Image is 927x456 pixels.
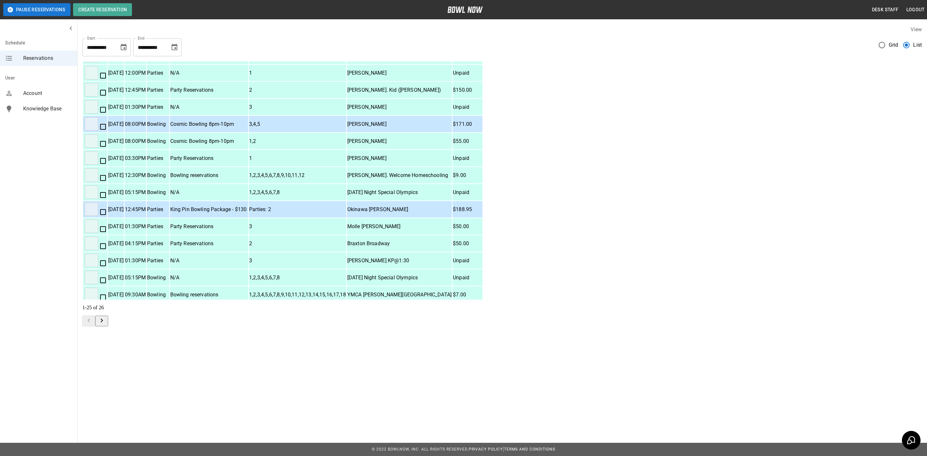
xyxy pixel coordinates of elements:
p: 03:30PM [125,154,146,162]
button: Desk Staff [869,4,901,16]
span: Grid [889,41,898,49]
span: © 2022 BowlNow, Inc. All Rights Reserved. [372,447,469,451]
p: Parties [147,223,169,230]
p: 1 [249,69,346,77]
p: King Pin Bowling Package - $130 [170,206,248,213]
p: 2 [249,86,346,94]
p: [PERSON_NAME] [347,120,452,128]
p: 1,2,3,4,5,6,7,8,9,10,11,12,13,14,15,16,17,18 [249,291,346,299]
p: Bowling reservations [170,172,248,179]
p: [DATE] [108,137,124,145]
p: Parties: 2 [249,206,346,213]
button: Pause Reservations [3,3,70,16]
p: [PERSON_NAME] KP@1:30 [347,257,452,265]
p: [DATE] [108,223,124,230]
img: logo [447,6,483,13]
p: [DATE] [108,86,124,94]
p: N/A [170,274,248,282]
p: 1 [249,154,346,162]
p: 12:45PM [125,86,146,94]
p: Unpaid [453,189,482,196]
p: Unpaid [453,103,482,111]
button: Choose date, selected date is Aug 31, 2025 [117,41,130,54]
p: $150.00 [453,86,482,94]
p: [DATE] [108,189,124,196]
p: [DATE] [108,274,124,282]
span: Account [23,89,72,97]
p: 05:15PM [125,274,146,282]
p: [DATE] [108,103,124,111]
p: [PERSON_NAME] [347,137,452,145]
label: View [911,26,922,33]
p: 05:15PM [125,189,146,196]
p: Molle [PERSON_NAME] [347,223,452,230]
a: Privacy Policy [469,447,503,451]
p: 1,2,3,4,5,6,7,8 [249,189,346,196]
p: N/A [170,257,248,265]
p: Parties [147,86,169,94]
p: Parties [147,154,169,162]
p: [DATE] [108,69,124,77]
p: [DATE] [108,240,124,247]
p: $9.00 [453,172,482,179]
p: [PERSON_NAME] [347,103,452,111]
p: [PERSON_NAME] [347,154,452,162]
p: N/A [170,189,248,196]
a: Terms and Conditions [504,447,555,451]
p: Bowling [147,274,169,282]
p: [DATE] Night Special Olympics [347,189,452,196]
p: 3,4,5 [249,120,346,128]
p: 1,2,3,4,5,6,7,8,9,10,11,12 [249,172,346,179]
p: 01:30PM [125,257,146,265]
p: [PERSON_NAME]. Kid ([PERSON_NAME]) [347,86,452,94]
p: 12:30PM [125,172,146,179]
p: Parties [147,240,169,247]
p: Cosmic Bowling 8pm-10pm [170,137,248,145]
p: [DATE] [108,291,124,299]
p: 12:45PM [125,206,146,213]
p: [DATE] [108,172,124,179]
p: $7.00 [453,291,482,299]
p: $188.95 [453,206,482,213]
p: Unpaid [453,257,482,265]
p: 08:00PM [125,120,146,128]
p: $50.00 [453,223,482,230]
p: [DATE] Night Special Olympics [347,274,452,282]
span: Reservations [23,54,72,62]
p: 1,2 [249,137,346,145]
p: $55.00 [453,137,482,145]
p: 09:30AM [125,291,146,299]
p: Party Reservations [170,154,248,162]
p: Unpaid [453,154,482,162]
button: Go to next page [95,316,108,326]
p: $171.00 [453,120,482,128]
p: 04:15PM [125,240,146,247]
p: 01:30PM [125,103,146,111]
p: 01:30PM [125,223,146,230]
button: Go to previous page [82,316,95,326]
p: 1,2,3,4,5,6,7,8 [249,274,346,282]
p: Parties [147,206,169,213]
p: Party Reservations [170,240,248,247]
span: Knowledge Base [23,105,72,113]
p: Bowling [147,137,169,145]
p: 08:00PM [125,137,146,145]
p: [DATE] [108,120,124,128]
p: $50.00 [453,240,482,247]
p: Bowling [147,189,169,196]
p: N/A [170,69,248,77]
p: 3 [249,103,346,111]
p: Unpaid [453,69,482,77]
p: Parties [147,257,169,265]
button: Choose date, selected date is Sep 30, 2025 [168,41,181,54]
p: Bowling [147,172,169,179]
p: 1-25 of 26 [82,305,922,311]
p: Braxton Broadway [347,240,452,247]
p: N/A [170,103,248,111]
p: Parties [147,103,169,111]
p: [PERSON_NAME]. Welcome Homeschooling [347,172,452,179]
p: Cosmic Bowling 8pm-10pm [170,120,248,128]
p: Bowling [147,291,169,299]
p: 3 [249,257,346,265]
p: Bowling reservations [170,291,248,299]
